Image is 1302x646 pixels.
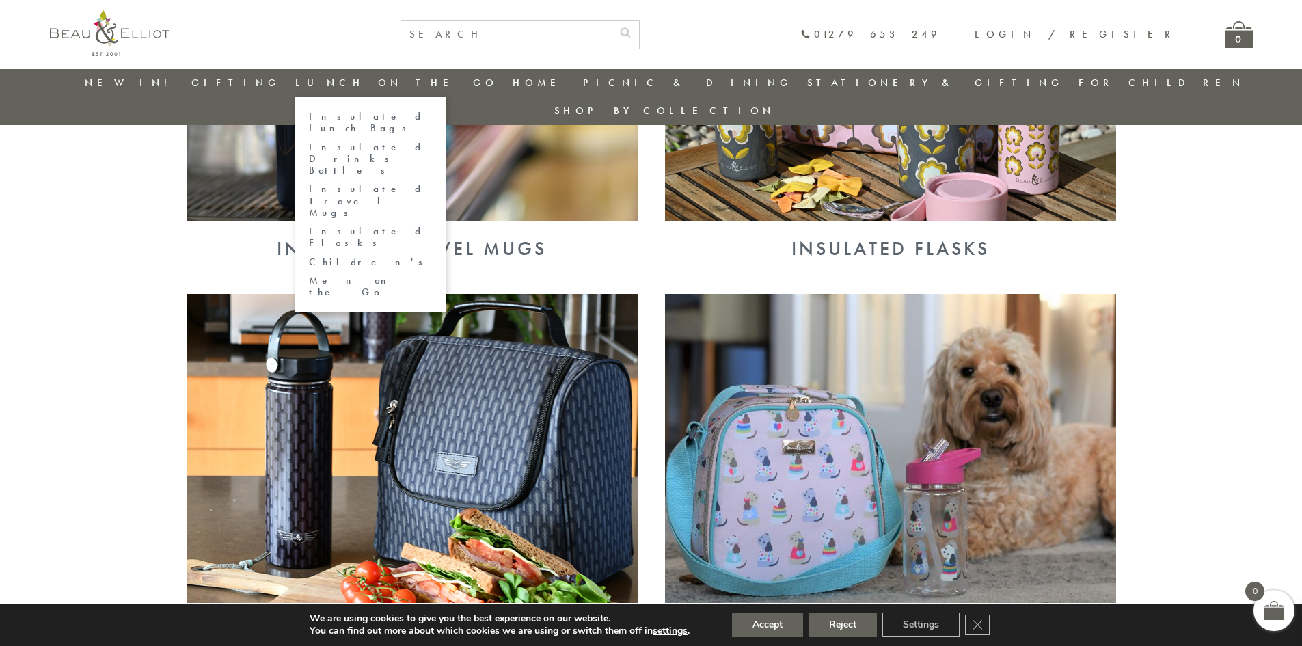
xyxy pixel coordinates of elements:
[665,238,1116,260] div: Insulated Flasks
[653,625,688,637] button: settings
[309,226,432,250] a: Insulated Flasks
[965,615,990,635] button: Close GDPR Cookie Banner
[309,183,432,219] a: Insulated Travel Mugs
[295,76,498,90] a: Lunch On The Go
[85,76,176,90] a: New in!
[1079,76,1245,90] a: For Children
[665,294,1116,622] img: Children's Lunch
[732,613,803,637] button: Accept
[309,275,432,299] a: Men on the Go
[310,613,690,625] p: We are using cookies to give you the best experience on our website.
[513,76,567,90] a: Home
[309,256,432,268] a: Children's
[50,10,169,56] img: logo
[583,76,792,90] a: Picnic & Dining
[309,142,432,177] a: Insulated Drinks Bottles
[1225,21,1253,48] a: 0
[975,27,1177,41] a: Login / Register
[191,76,280,90] a: Gifting
[187,294,638,622] img: Men on the Go
[665,211,1116,260] a: Insulated Flasks Insulated Flasks
[809,613,877,637] button: Reject
[800,29,940,40] a: 01279 653 249
[1245,582,1264,601] span: 0
[309,111,432,135] a: Insulated Lunch Bags
[187,238,638,260] div: Insulated Travel Mugs
[310,625,690,637] p: You can find out more about which cookies we are using or switch them off in .
[554,104,775,118] a: Shop by collection
[187,211,638,260] a: Insulated Travel Mugs Insulated Travel Mugs
[807,76,1063,90] a: Stationery & Gifting
[401,21,612,49] input: SEARCH
[882,613,960,637] button: Settings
